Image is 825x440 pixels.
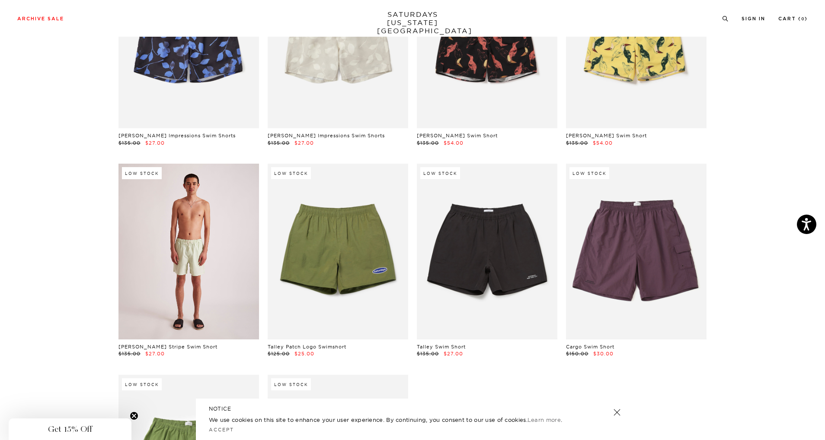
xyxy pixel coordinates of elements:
div: Low Stock [569,167,609,179]
span: $135.00 [118,140,141,146]
a: SATURDAYS[US_STATE][GEOGRAPHIC_DATA] [377,10,448,35]
span: $54.00 [593,140,613,146]
span: $135.00 [118,351,141,357]
a: Sign In [742,16,765,21]
a: Talley Swim Short [417,344,466,350]
a: Cargo Swim Short [566,344,614,350]
p: We use cookies on this site to enhance your user experience. By continuing, you consent to our us... [209,415,585,424]
a: Talley Patch Logo Swimshort [268,344,346,350]
span: $27.00 [294,140,314,146]
span: $54.00 [444,140,464,146]
span: $135.00 [417,140,439,146]
a: Accept [209,427,234,433]
div: Low Stock [271,378,311,390]
a: [PERSON_NAME] Swim Short [417,133,498,139]
div: Low Stock [271,167,311,179]
div: Low Stock [420,167,460,179]
a: Learn more [528,416,561,423]
span: $135.00 [566,140,588,146]
a: [PERSON_NAME] Stripe Swim Short [118,344,217,350]
a: Archive Sale [17,16,64,21]
span: $25.00 [294,351,314,357]
span: $27.00 [444,351,463,357]
span: $135.00 [268,140,290,146]
a: [PERSON_NAME] Swim Short [566,133,647,139]
a: [PERSON_NAME] Impressions Swim Shorts [118,133,236,139]
a: [PERSON_NAME] Impressions Swim Shorts [268,133,385,139]
div: Low Stock [122,167,162,179]
span: $150.00 [566,351,588,357]
span: $27.00 [145,140,165,146]
span: Get 15% Off [48,424,92,434]
a: Cart (0) [778,16,808,21]
span: $30.00 [593,351,614,357]
small: 0 [801,17,805,21]
button: Close teaser [130,412,138,420]
div: Low Stock [122,378,162,390]
span: $125.00 [268,351,290,357]
span: $135.00 [417,351,439,357]
h5: NOTICE [209,405,616,413]
div: Get 15% OffClose teaser [9,418,131,440]
span: $27.00 [145,351,165,357]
